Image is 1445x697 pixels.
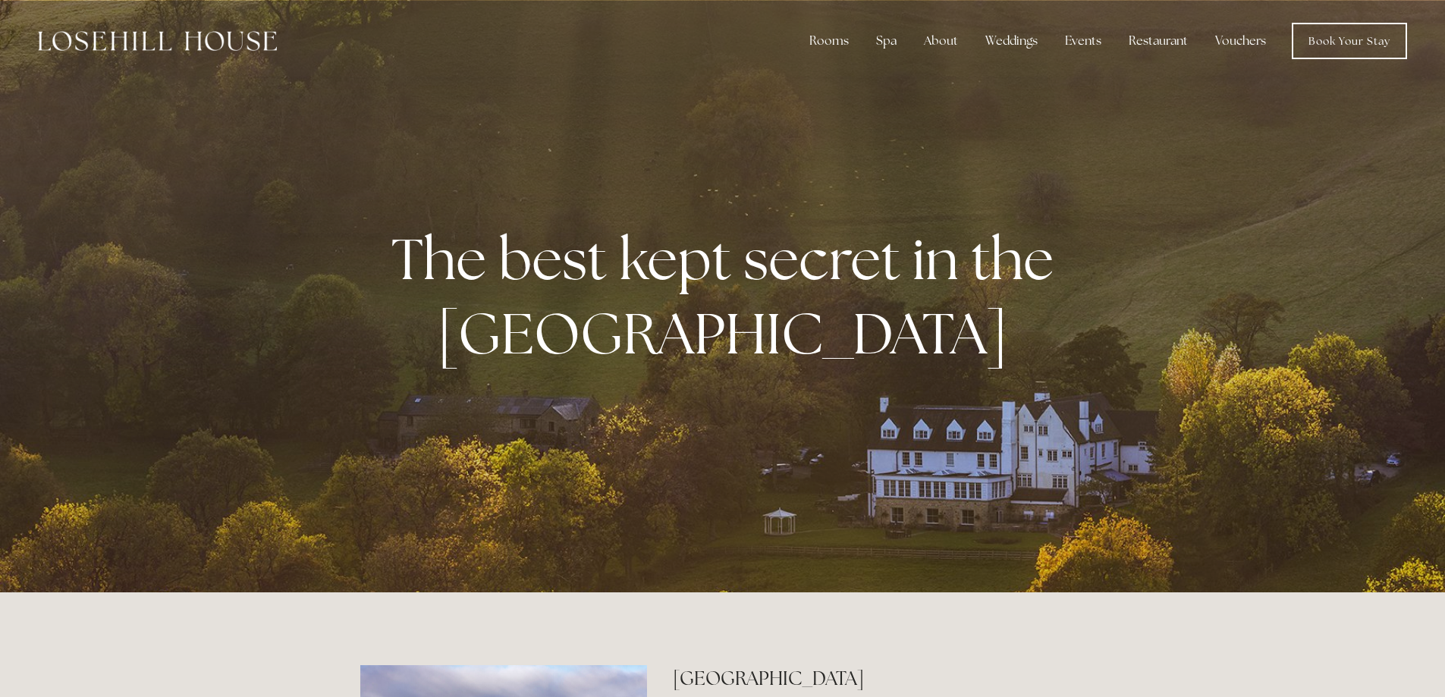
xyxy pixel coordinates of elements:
[864,26,909,56] div: Spa
[912,26,970,56] div: About
[973,26,1050,56] div: Weddings
[391,221,1066,370] strong: The best kept secret in the [GEOGRAPHIC_DATA]
[1117,26,1200,56] div: Restaurant
[38,31,277,51] img: Losehill House
[673,665,1085,692] h2: [GEOGRAPHIC_DATA]
[1053,26,1114,56] div: Events
[1203,26,1278,56] a: Vouchers
[1292,23,1407,59] a: Book Your Stay
[797,26,861,56] div: Rooms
